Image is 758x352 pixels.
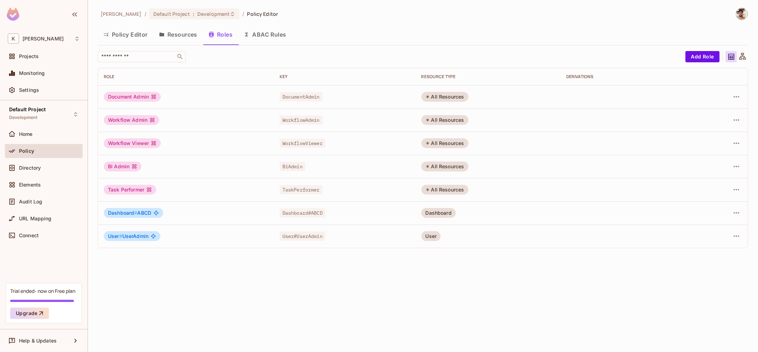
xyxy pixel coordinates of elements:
div: All Resources [421,115,469,125]
span: Projects [19,54,39,59]
span: Elements [19,182,41,188]
button: Resources [153,26,203,43]
span: Policy [19,148,34,154]
span: the active workspace [101,11,142,17]
button: Roles [203,26,238,43]
div: All Resources [421,92,469,102]
div: Workflow Viewer [104,138,161,148]
span: TaskPerformer [280,185,323,194]
div: Dashboard [421,208,456,218]
span: ABCD [108,210,151,216]
div: RESOURCE TYPE [421,74,555,80]
div: BI Admin [104,162,141,171]
span: Workspace: Keshav-Sharma [23,36,64,42]
span: User#UserAdmin [280,232,325,241]
span: DocumentAdmin [280,92,323,101]
span: Dashboard#ABCD [280,208,325,218]
div: All Resources [421,185,469,195]
span: Settings [19,87,39,93]
span: Connect [19,233,39,238]
span: Home [19,131,33,137]
span: K [8,33,19,44]
img: Keshav Sharma [736,8,748,20]
span: Policy Editor [247,11,278,17]
span: Monitoring [19,70,45,76]
span: Development [9,115,38,120]
span: Help & Updates [19,338,57,344]
span: Development [197,11,230,17]
span: # [119,233,122,239]
div: User [421,231,441,241]
span: Audit Log [19,199,42,205]
div: Workflow Admin [104,115,159,125]
span: Default Project [153,11,190,17]
button: Add Role [686,51,720,62]
button: Policy Editor [98,26,153,43]
span: Dashboard [108,210,138,216]
span: : [192,11,195,17]
div: All Resources [421,138,469,148]
span: URL Mapping [19,216,52,221]
span: WorkflowViewer [280,139,325,148]
div: Document Admin [104,92,161,102]
img: SReyMgAAAABJRU5ErkJggg== [7,8,19,21]
span: Default Project [9,107,46,112]
span: UserAdmin [108,233,148,239]
span: WorkflowAdmin [280,115,323,125]
span: BiAdmin [280,162,305,171]
button: Upgrade [10,308,49,319]
li: / [145,11,146,17]
span: # [134,210,137,216]
div: Key [280,74,410,80]
div: Derivations [566,74,686,80]
li: / [242,11,244,17]
div: All Resources [421,162,469,171]
div: Trial ended- now on Free plan [10,288,75,294]
button: ABAC Rules [238,26,292,43]
div: Task Performer [104,185,156,195]
div: Role [104,74,268,80]
span: Directory [19,165,41,171]
span: User [108,233,122,239]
